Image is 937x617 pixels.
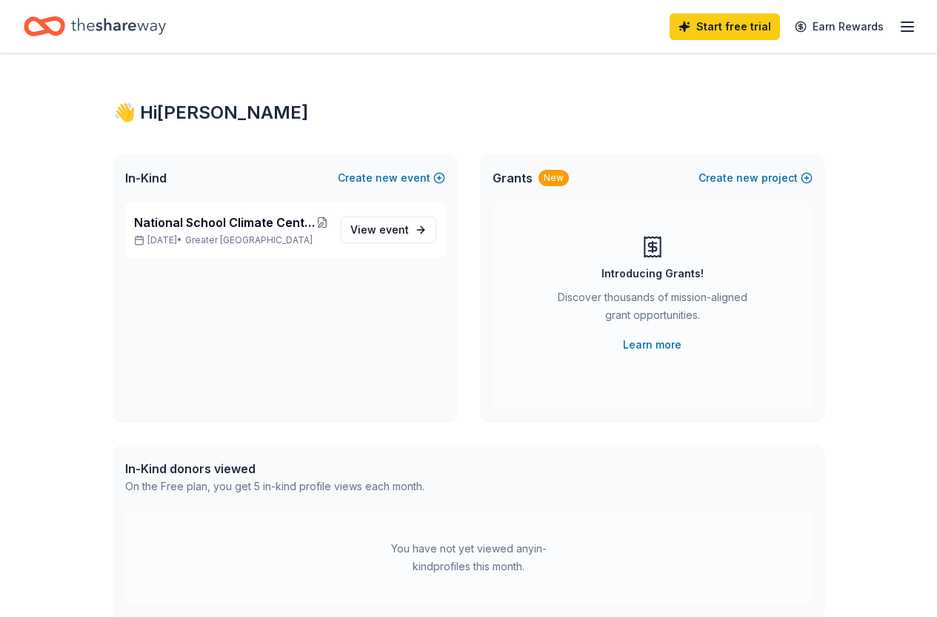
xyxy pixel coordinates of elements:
a: View event [341,217,436,243]
span: event [379,223,409,236]
a: Home [24,9,166,44]
button: Createnewevent [338,169,445,187]
span: new [736,169,758,187]
div: New [538,170,569,186]
a: Earn Rewards [786,13,893,40]
span: Grants [493,169,533,187]
span: National School Climate Center 29th Anniversary Celebration Cocktail Party [134,214,317,231]
span: In-Kind [125,169,167,187]
div: On the Free plan, you get 5 in-kind profile views each month. [125,478,424,495]
div: Discover thousands of mission-aligned grant opportunities. [552,288,753,330]
div: Introducing Grants! [601,265,704,283]
p: [DATE] • [134,234,329,246]
span: Greater [GEOGRAPHIC_DATA] [185,234,313,246]
span: View [350,221,409,239]
div: You have not yet viewed any in-kind profiles this month. [376,540,561,575]
button: Createnewproject [698,169,813,187]
span: new [376,169,398,187]
a: Start free trial [670,13,780,40]
div: In-Kind donors viewed [125,460,424,478]
div: 👋 Hi [PERSON_NAME] [113,101,824,125]
a: Learn more [623,336,681,354]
